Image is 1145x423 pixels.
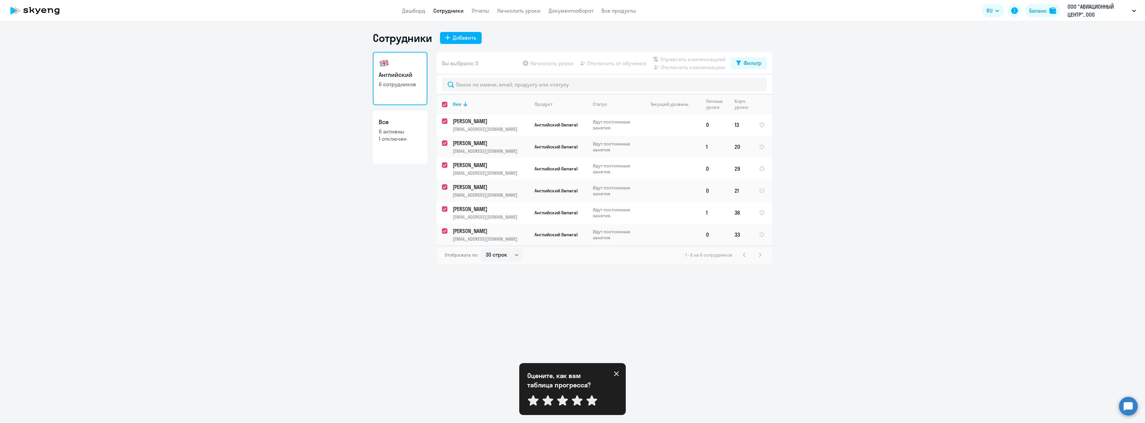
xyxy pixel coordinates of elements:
div: Имя [453,101,529,107]
div: Корп. уроки [735,98,753,110]
span: Английский General [535,122,577,128]
a: [PERSON_NAME] [453,205,529,213]
td: 13 [729,114,754,136]
h3: Английский [379,71,421,79]
td: 0 [701,224,729,246]
p: [EMAIL_ADDRESS][DOMAIN_NAME] [453,214,529,220]
p: [EMAIL_ADDRESS][DOMAIN_NAME] [453,236,529,242]
a: [PERSON_NAME] [453,183,529,191]
a: [PERSON_NAME] [453,117,529,125]
div: Корп. уроки [735,98,749,110]
p: [PERSON_NAME] [453,139,528,147]
p: [EMAIL_ADDRESS][DOMAIN_NAME] [453,170,529,176]
span: Английский General [535,166,577,172]
button: Фильтр [731,57,767,69]
p: [PERSON_NAME] [453,117,528,125]
span: Английский General [535,232,577,238]
td: 33 [729,224,754,246]
span: Английский General [535,210,577,216]
td: 20 [729,136,754,158]
p: [EMAIL_ADDRESS][DOMAIN_NAME] [453,148,529,154]
button: ООО "АВИАЦИОННЫЙ ЦЕНТР", ООО "АВИАЦИОННЫЙ ЦЕНТР" [1064,3,1139,19]
div: Добавить [453,34,476,42]
div: Личные уроки [706,98,725,110]
p: 6 сотрудников [379,81,421,88]
h3: Все [379,118,421,126]
p: Оцените, как вам таблица прогресса? [527,371,600,390]
input: Поиск по имени, email, продукту или статусу [442,78,767,91]
p: [PERSON_NAME] [453,183,528,191]
p: Идут постоянные занятия [593,185,638,197]
p: [PERSON_NAME] [453,161,528,169]
p: [PERSON_NAME] [453,227,528,235]
p: Идут постоянные занятия [593,119,638,131]
p: Идут постоянные занятия [593,229,638,241]
span: Английский General [535,144,577,150]
p: [EMAIL_ADDRESS][DOMAIN_NAME] [453,192,529,198]
div: Статус [593,101,638,107]
p: [EMAIL_ADDRESS][DOMAIN_NAME] [453,126,529,132]
td: 1 [701,136,729,158]
td: 0 [701,158,729,180]
td: 0 [701,114,729,136]
div: Фильтр [744,59,762,67]
p: 6 активны [379,128,421,135]
a: [PERSON_NAME] [453,227,529,235]
a: Английский6 сотрудников [373,52,427,105]
p: 1 отключен [379,135,421,142]
td: 1 [701,202,729,224]
h1: Сотрудники [373,31,432,45]
p: Идут постоянные занятия [593,207,638,219]
a: [PERSON_NAME] [453,139,529,147]
span: Английский General [535,188,577,194]
a: Дашборд [402,7,425,14]
span: RU [987,7,993,15]
div: Личные уроки [706,98,729,110]
div: Продукт [535,101,553,107]
a: Все6 активны1 отключен [373,110,427,164]
p: ООО "АВИАЦИОННЫЙ ЦЕНТР", ООО "АВИАЦИОННЫЙ ЦЕНТР" [1067,3,1129,19]
a: Документооборот [549,7,593,14]
td: 21 [729,180,754,202]
button: Балансbalance [1025,4,1060,17]
img: balance [1049,7,1056,14]
button: RU [982,4,1004,17]
img: english [379,58,389,69]
p: Идут постоянные занятия [593,141,638,153]
a: Начислить уроки [497,7,541,14]
span: 1 - 6 из 6 сотрудников [685,252,732,258]
div: Текущий уровень [650,101,688,107]
div: Баланс [1029,7,1047,15]
a: Сотрудники [433,7,464,14]
button: Добавить [440,32,482,44]
div: Текущий уровень [644,101,700,107]
a: Все продукты [601,7,636,14]
span: Вы выбрали: 0 [442,59,478,67]
p: Идут постоянные занятия [593,163,638,175]
a: [PERSON_NAME] [453,161,529,169]
td: 36 [729,202,754,224]
div: Имя [453,101,461,107]
td: 0 [701,180,729,202]
td: 29 [729,158,754,180]
div: Статус [593,101,607,107]
p: [PERSON_NAME] [453,205,528,213]
span: Отображать по: [445,252,478,258]
div: Продукт [535,101,587,107]
a: Отчеты [472,7,489,14]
